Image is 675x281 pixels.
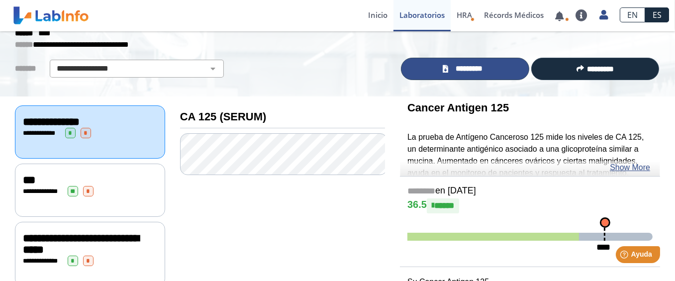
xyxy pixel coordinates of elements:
[407,101,509,114] b: Cancer Antigen 125
[457,10,472,20] span: HRA
[407,198,653,213] h4: 36.5
[180,110,267,123] b: CA 125 (SERUM)
[407,186,653,197] h5: en [DATE]
[620,7,645,22] a: EN
[645,7,669,22] a: ES
[407,131,653,179] p: La prueba de Antígeno Canceroso 125 mide los niveles de CA 125, un determinante antigénico asocia...
[610,162,650,174] a: Show More
[586,242,664,270] iframe: Help widget launcher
